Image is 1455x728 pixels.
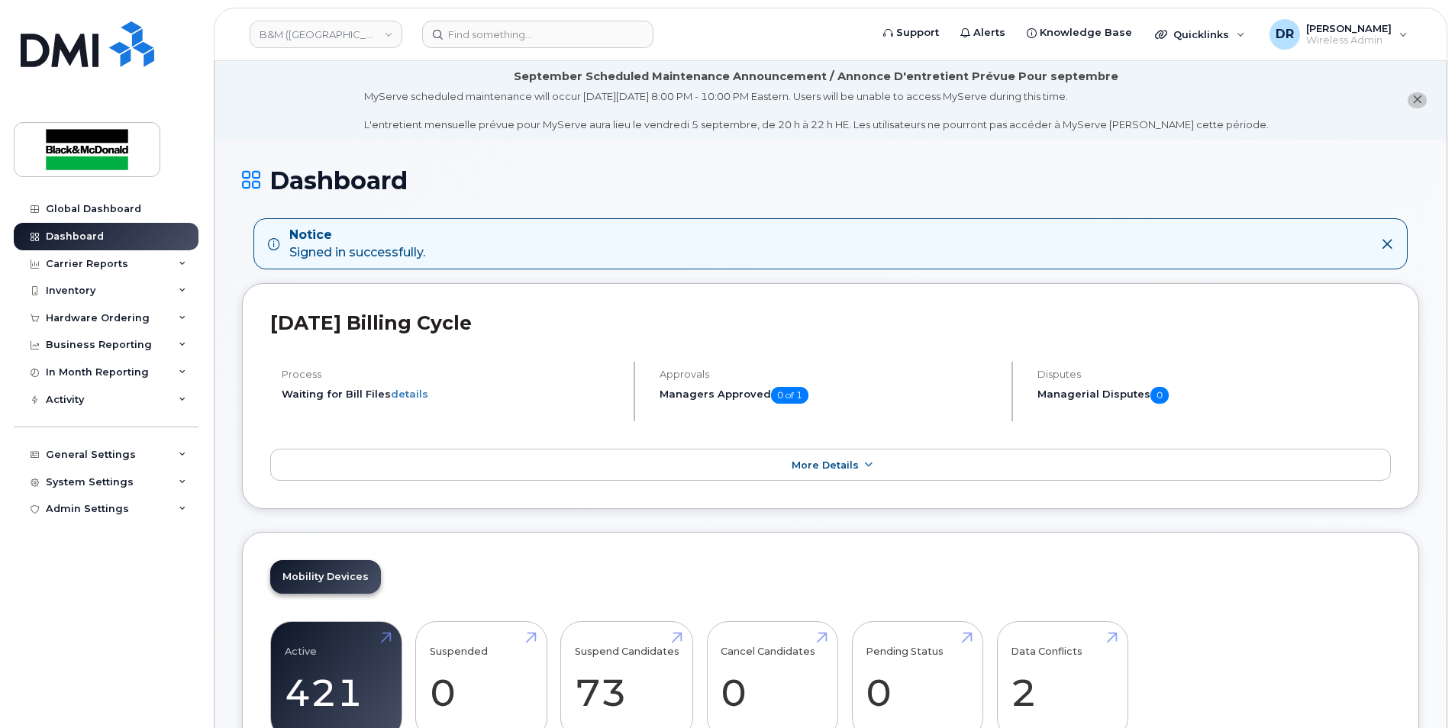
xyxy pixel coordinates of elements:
[1150,387,1169,404] span: 0
[514,69,1118,85] div: September Scheduled Maintenance Announcement / Annonce D'entretient Prévue Pour septembre
[391,388,428,400] a: details
[242,167,1419,194] h1: Dashboard
[270,311,1391,334] h2: [DATE] Billing Cycle
[771,387,808,404] span: 0 of 1
[660,387,998,404] h5: Managers Approved
[282,369,621,380] h4: Process
[1037,387,1391,404] h5: Managerial Disputes
[289,227,425,262] div: Signed in successfully.
[364,89,1269,132] div: MyServe scheduled maintenance will occur [DATE][DATE] 8:00 PM - 10:00 PM Eastern. Users will be u...
[282,387,621,401] li: Waiting for Bill Files
[1408,92,1427,108] button: close notification
[792,459,859,471] span: More Details
[1037,369,1391,380] h4: Disputes
[660,369,998,380] h4: Approvals
[289,227,425,244] strong: Notice
[270,560,381,594] a: Mobility Devices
